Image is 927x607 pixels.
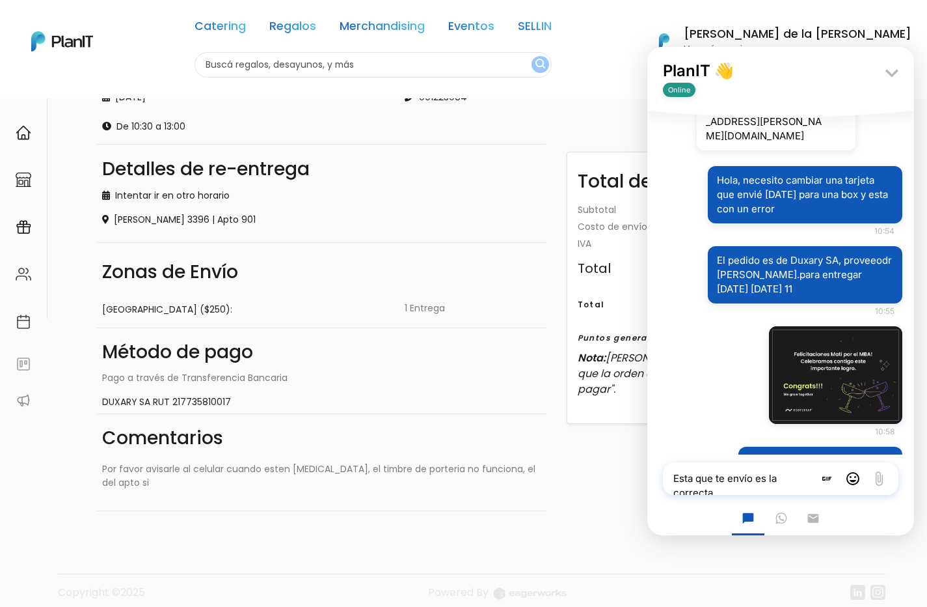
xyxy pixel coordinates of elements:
a: SELLIN [518,21,552,36]
a: Regalos [269,21,316,36]
label: 1 Entrega [405,302,445,315]
h6: [PERSON_NAME] de la [PERSON_NAME] [684,29,911,40]
a: Merchandising [340,21,425,36]
label: [GEOGRAPHIC_DATA] ($250): [102,303,232,317]
img: linkedin-cc7d2dbb1a16aff8e18f147ffe980d30ddd5d9e01409788280e63c91fc390ff4.svg [850,585,865,600]
div: Total de la compra [567,158,872,195]
p: Por favor avisarle al celular cuando esten [MEDICAL_DATA], el timbre de porteria no funciona, el ... [102,462,541,490]
div: Costo de envío [578,223,647,232]
div: De 10:30 a 13:00 [102,120,389,134]
div: Zonas de Envío [102,259,541,286]
div: Total [578,299,605,311]
img: feedback-78b5a0c8f98aac82b08bfc38622c3050aee476f2c9584af64705fc4e61158814.svg [16,356,31,372]
img: partners-52edf745621dab592f3b2c58e3bca9d71375a7ef29c3b500c9f145b62cc070d4.svg [16,393,31,408]
div: Comentarios [102,425,541,452]
img: people-662611757002400ad9ed0e3c099ab2801c6687ba6c219adb57efc949bc21e19d.svg [16,266,31,282]
div: [PERSON_NAME] 3396 | Apto 901 [102,213,541,227]
div: IVA [578,240,591,249]
div: Puntos generados: [578,332,667,344]
img: calendar-87d922413cdce8b2cf7b7f5f62616a5cf9e4887200fb71536465627b3292af00.svg [16,314,31,330]
iframe: ¡Te ayudamos a resolver tus acciones empresariales! [647,47,914,535]
a: Eventos [448,21,494,36]
button: PlanIt Logo [PERSON_NAME] de la [PERSON_NAME] Ver más opciones [642,24,911,58]
img: home-e721727adea9d79c4d83392d1f703f7f8bce08238fde08b1acbfd93340b81755.svg [16,125,31,141]
span: [PERSON_NAME] acreditados los puntos una vez que la orden esté en estado "confirmado y listo para... [578,350,854,397]
div: Pago a través de Transferencia Bancaria [102,371,541,385]
div: Método de pago [102,339,541,366]
div: Detalles de re-entrega [102,160,541,178]
span: translation missing: es.layouts.footer.powered_by [428,585,489,600]
a: Catering [195,21,246,36]
div: Intentar ir en otro horario [102,189,541,203]
div: DUXARY SA RUT 217735810017 [102,395,541,409]
p: Ver más opciones [684,45,911,54]
img: search_button-432b6d5273f82d61273b3651a40e1bd1b912527efae98b1b7a1b2c0702e16a8d.svg [535,59,545,71]
div: Subtotal [578,206,616,215]
img: instagram-7ba2a2629254302ec2a9470e65da5de918c9f3c9a63008f8abed3140a32961bf.svg [870,585,885,600]
img: logo_eagerworks-044938b0bf012b96b195e05891a56339191180c2d98ce7df62ca656130a436fa.svg [494,587,567,600]
img: PlanIt Logo [31,31,93,51]
div: Total [578,262,611,275]
img: marketplace-4ceaa7011d94191e9ded77b95e3339b90024bf715f7c57f8cf31f2d8c509eaba.svg [16,172,31,188]
input: Buscá regalos, desayunos, y más [195,52,552,78]
img: PlanIt Logo [650,27,678,55]
p: Nota: [578,350,861,397]
img: campaigns-02234683943229c281be62815700db0a1741e53638e28bf9629b52c665b00959.svg [16,219,31,235]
